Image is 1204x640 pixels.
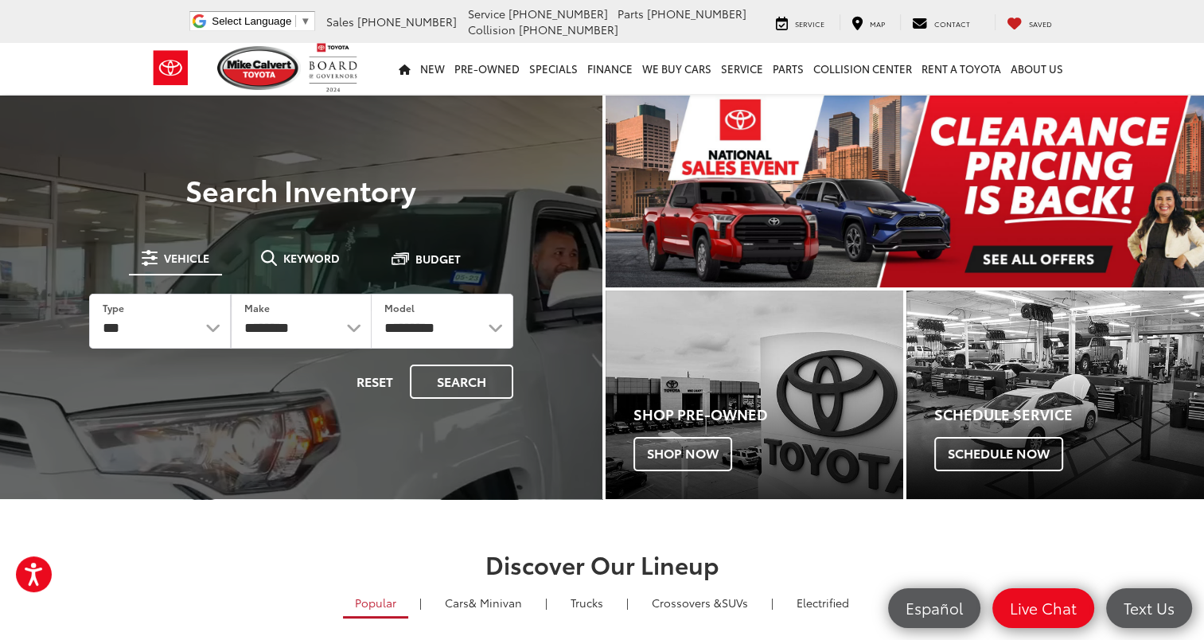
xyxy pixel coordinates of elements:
[1006,43,1068,94] a: About Us
[212,15,291,27] span: Select Language
[384,301,415,314] label: Model
[906,291,1204,499] div: Toyota
[559,589,615,616] a: Trucks
[394,43,415,94] a: Home
[244,301,270,314] label: Make
[767,595,777,611] li: |
[637,43,716,94] a: WE BUY CARS
[283,252,340,263] span: Keyword
[622,595,633,611] li: |
[1116,598,1183,618] span: Text Us
[716,43,768,94] a: Service
[870,18,885,29] span: Map
[809,43,917,94] a: Collision Center
[633,407,903,423] h4: Shop Pre-Owned
[410,365,513,399] button: Search
[450,43,524,94] a: Pre-Owned
[295,15,296,27] span: ​
[785,589,861,616] a: Electrified
[524,43,583,94] a: Specials
[633,437,732,470] span: Shop Now
[898,598,971,618] span: Español
[67,174,536,205] h3: Search Inventory
[468,21,516,37] span: Collision
[508,6,608,21] span: [PHONE_NUMBER]
[618,6,644,21] span: Parts
[768,43,809,94] a: Parts
[906,291,1204,499] a: Schedule Service Schedule Now
[992,588,1094,628] a: Live Chat
[300,15,310,27] span: ▼
[343,365,407,399] button: Reset
[217,46,302,90] img: Mike Calvert Toyota
[652,595,722,611] span: Crossovers &
[103,301,124,314] label: Type
[606,291,903,499] div: Toyota
[934,18,970,29] span: Contact
[41,551,1163,577] h2: Discover Our Lineup
[326,14,354,29] span: Sales
[415,43,450,94] a: New
[934,437,1063,470] span: Schedule Now
[141,42,201,94] img: Toyota
[415,595,426,611] li: |
[469,595,522,611] span: & Minivan
[357,14,457,29] span: [PHONE_NUMBER]
[934,407,1204,423] h4: Schedule Service
[212,15,310,27] a: Select Language​
[519,21,618,37] span: [PHONE_NUMBER]
[415,253,461,264] span: Budget
[1029,18,1052,29] span: Saved
[647,6,746,21] span: [PHONE_NUMBER]
[606,291,903,499] a: Shop Pre-Owned Shop Now
[433,589,534,616] a: Cars
[468,6,505,21] span: Service
[840,14,897,30] a: Map
[343,589,408,619] a: Popular
[541,595,551,611] li: |
[917,43,1006,94] a: Rent a Toyota
[888,588,980,628] a: Español
[764,14,836,30] a: Service
[1002,598,1085,618] span: Live Chat
[164,252,209,263] span: Vehicle
[795,18,824,29] span: Service
[900,14,982,30] a: Contact
[995,14,1064,30] a: My Saved Vehicles
[1106,588,1192,628] a: Text Us
[640,589,760,616] a: SUVs
[583,43,637,94] a: Finance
